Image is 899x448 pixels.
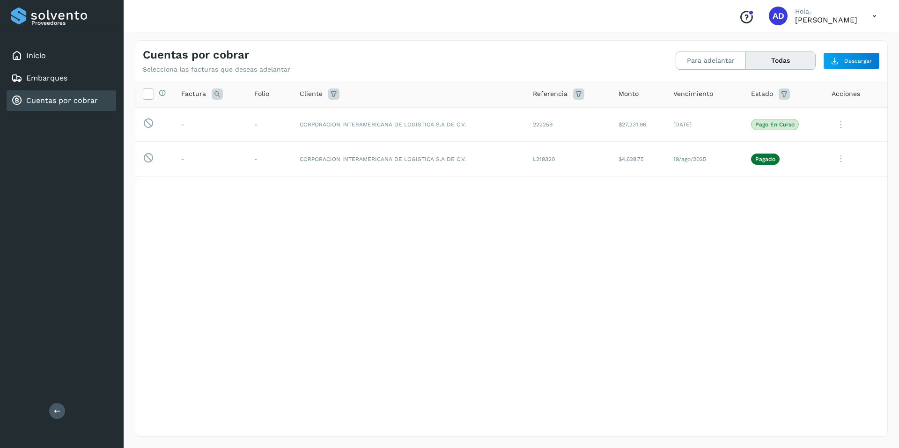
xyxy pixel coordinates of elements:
a: Inicio [26,51,46,60]
button: Para adelantar [676,52,746,69]
span: Cliente [300,89,323,99]
button: Todas [746,52,815,69]
td: - [247,107,293,142]
span: Factura [181,89,206,99]
td: $4,628.75 [611,142,666,176]
td: L219320 [525,142,611,176]
td: - [247,142,293,176]
td: 222259 [525,107,611,142]
a: Cuentas por cobrar [26,96,98,105]
p: Selecciona las facturas que deseas adelantar [143,66,290,73]
span: Vencimiento [673,89,713,99]
span: Acciones [832,89,860,99]
span: Folio [254,89,269,99]
div: Inicio [7,45,116,66]
td: - [174,142,247,176]
span: Referencia [533,89,567,99]
span: Estado [751,89,773,99]
span: Descargar [844,57,872,65]
p: ANGELICA DOMINGUEZ HERNANDEZ [795,15,857,24]
td: $27,331.96 [611,107,666,142]
h4: Cuentas por cobrar [143,48,249,62]
td: CORPORACION INTERAMERICANA DE LOGISTICA S.A DE C.V. [292,107,525,142]
div: Cuentas por cobrar [7,90,116,111]
p: Proveedores [31,20,112,26]
td: - [174,107,247,142]
button: Descargar [823,52,880,69]
p: Pago en curso [755,121,795,128]
span: Monto [619,89,639,99]
td: CORPORACION INTERAMERICANA DE LOGISTICA S.A DE C.V. [292,142,525,176]
div: Embarques [7,68,116,88]
td: 19/ago/2025 [666,142,744,176]
p: Hola, [795,7,857,15]
td: [DATE] [666,107,744,142]
p: Pagado [755,156,775,162]
a: Embarques [26,73,67,82]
